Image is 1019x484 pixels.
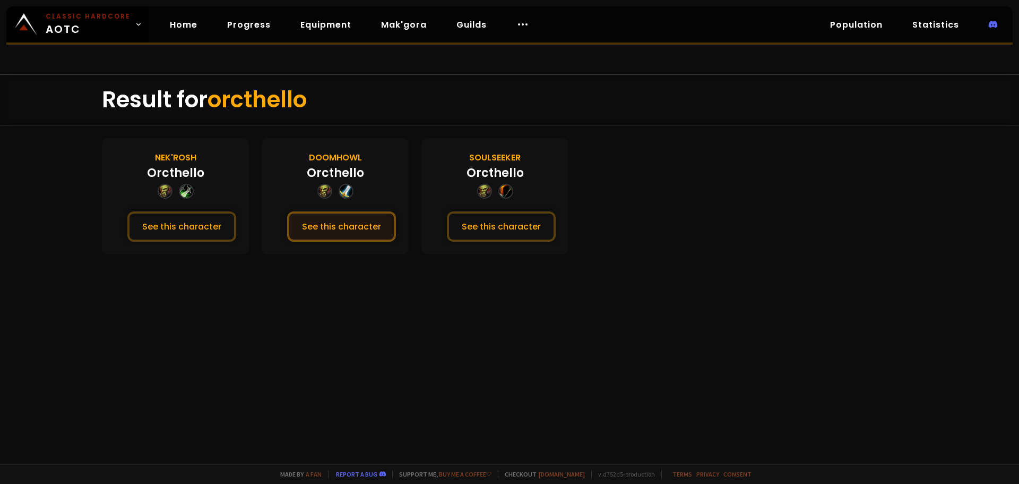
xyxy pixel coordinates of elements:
a: Privacy [696,470,719,478]
button: See this character [127,211,236,242]
button: See this character [287,211,396,242]
a: a fan [306,470,322,478]
small: Classic Hardcore [46,12,131,21]
a: Buy me a coffee [439,470,491,478]
a: Population [822,14,891,36]
div: Orcthello [307,164,364,182]
div: Orcthello [467,164,524,182]
a: Statistics [904,14,968,36]
a: Classic HardcoreAOTC [6,6,149,43]
a: Terms [672,470,692,478]
div: Result for [102,75,917,125]
div: Soulseeker [469,151,521,164]
span: Support me, [392,470,491,478]
a: Equipment [292,14,360,36]
a: Mak'gora [373,14,435,36]
span: orcthello [208,84,307,115]
span: AOTC [46,12,131,37]
span: Checkout [498,470,585,478]
span: Made by [274,470,322,478]
button: See this character [447,211,556,242]
a: Report a bug [336,470,377,478]
div: Orcthello [147,164,204,182]
a: Consent [723,470,752,478]
div: Nek'Rosh [155,151,196,164]
a: Guilds [448,14,495,36]
a: [DOMAIN_NAME] [539,470,585,478]
a: Progress [219,14,279,36]
span: v. d752d5 - production [591,470,655,478]
a: Home [161,14,206,36]
div: Doomhowl [309,151,362,164]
